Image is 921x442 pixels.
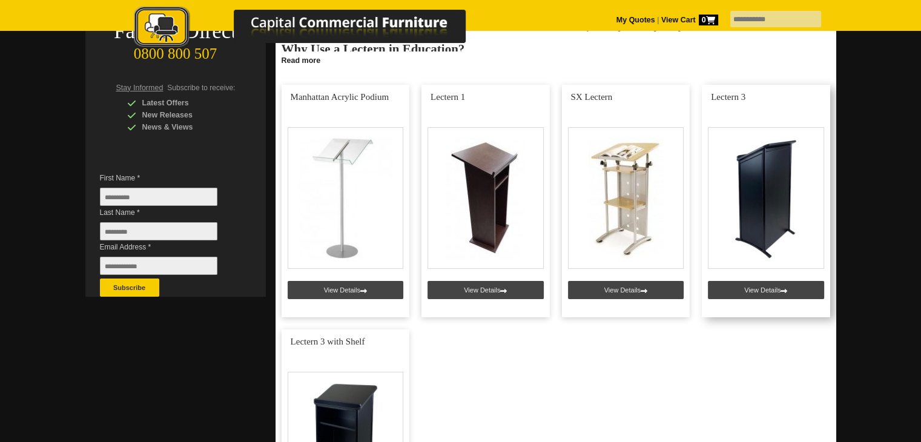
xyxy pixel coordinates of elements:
div: New Releases [127,109,242,121]
a: View Cart0 [659,16,718,24]
span: Email Address * [100,241,236,253]
input: First Name * [100,188,217,206]
span: 0 [699,15,718,25]
span: First Name * [100,172,236,184]
a: My Quotes [616,16,655,24]
button: Subscribe [100,279,159,297]
input: Last Name * [100,222,217,240]
span: Subscribe to receive: [167,84,235,92]
img: Capital Commercial Furniture Logo [101,6,524,50]
span: Stay Informed [116,84,163,92]
a: Capital Commercial Furniture Logo [101,6,524,54]
div: News & Views [127,121,242,133]
div: Latest Offers [127,97,242,109]
div: Factory Direct [85,23,266,40]
a: Click to read more [276,51,836,67]
strong: View Cart [661,16,718,24]
span: Last Name * [100,206,236,219]
div: 0800 800 507 [85,39,266,62]
input: Email Address * [100,257,217,275]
